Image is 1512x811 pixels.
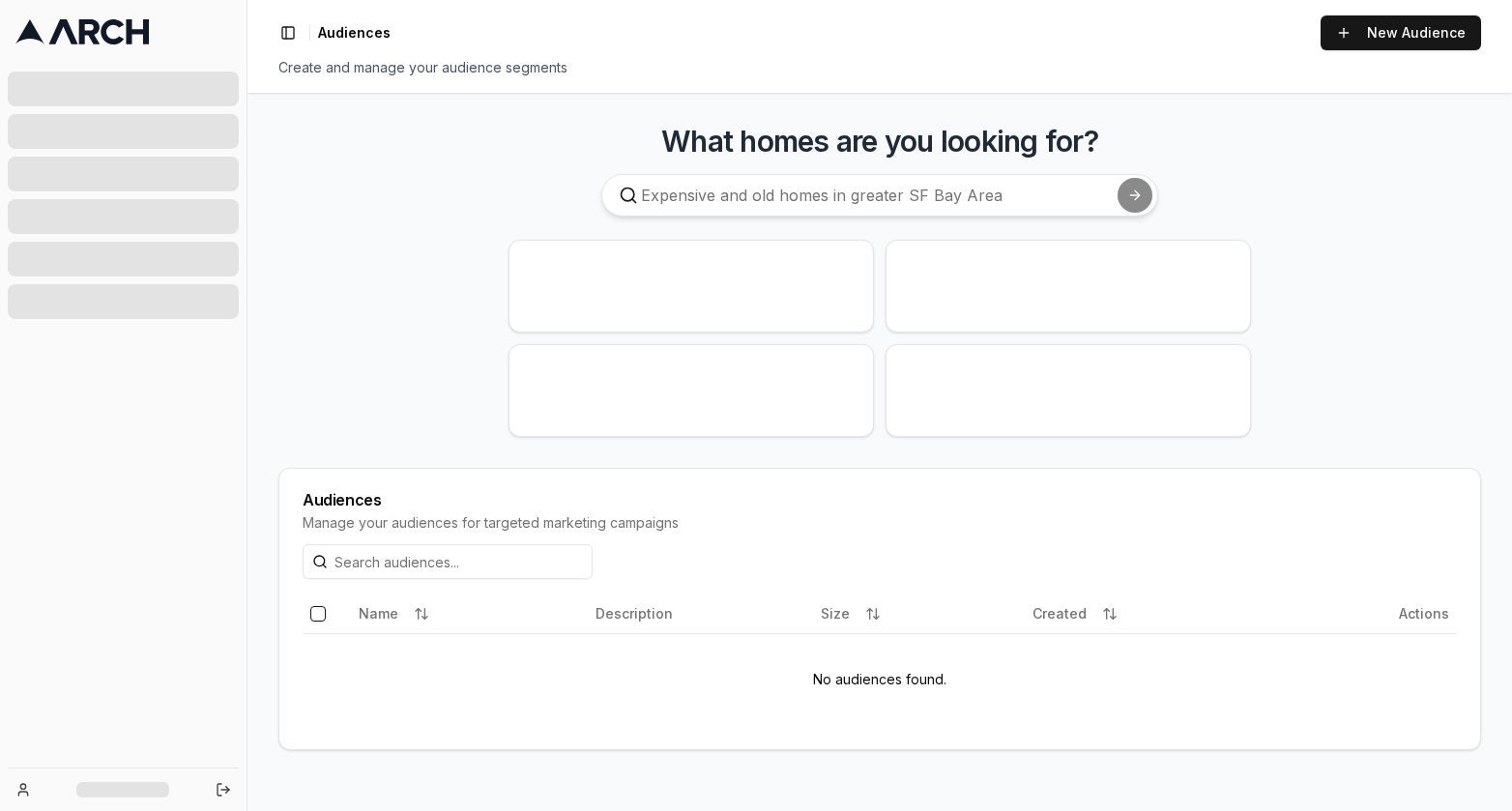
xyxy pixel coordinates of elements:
[318,23,391,43] nav: breadcrumb
[303,513,1457,533] div: Manage your audiences for targeted marketing campaigns
[303,544,593,579] input: Search audiences...
[359,598,580,629] div: Name
[278,124,1481,159] h3: What homes are you looking for?
[821,598,1017,629] div: Size
[278,58,1481,77] div: Create and manage your audience segments
[588,594,813,633] th: Description
[1032,598,1290,629] div: Created
[601,174,1158,217] input: Expensive and old homes in greater SF Bay Area
[303,633,1457,726] td: No audiences found.
[1297,594,1457,633] th: Actions
[1321,15,1481,50] a: New Audience
[210,776,237,803] button: Log out
[318,23,391,43] span: Audiences
[303,492,1457,507] div: Audiences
